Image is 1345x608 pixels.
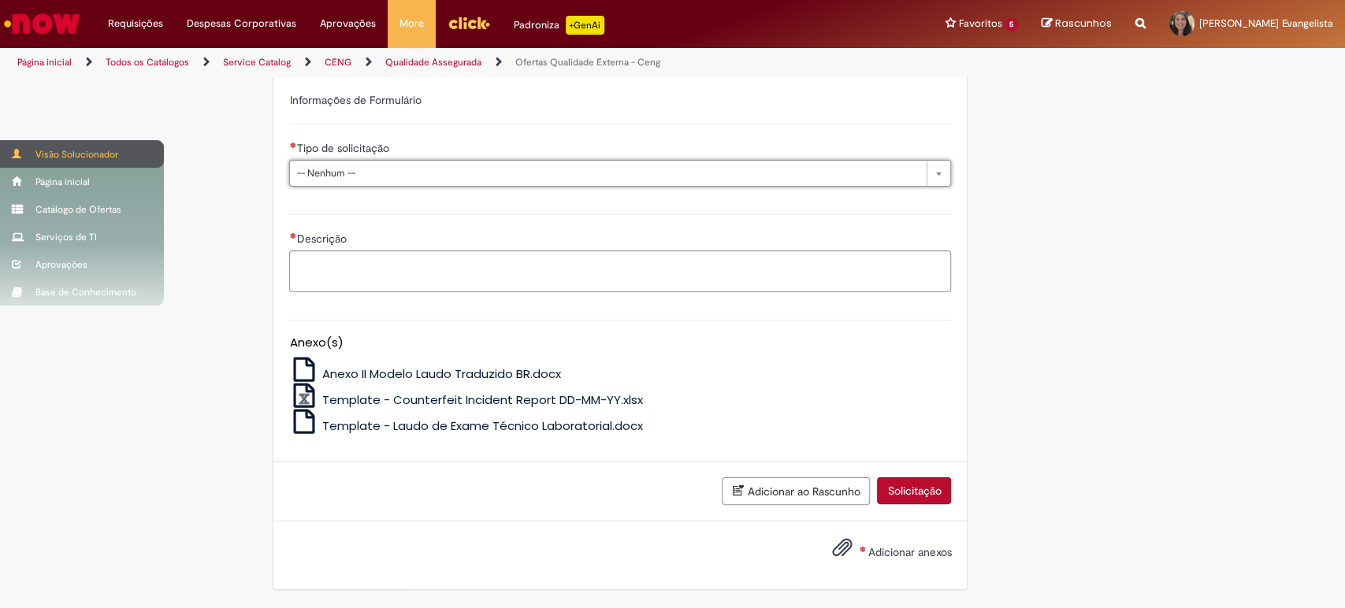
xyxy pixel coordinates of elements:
[1042,17,1112,32] a: Rascunhos
[289,336,951,350] h5: Anexo(s)
[289,142,296,148] span: Necessários
[187,16,296,32] span: Despesas Corporativas
[17,56,72,69] a: Página inicial
[722,477,870,505] button: Adicionar ao Rascunho
[322,365,561,382] span: Anexo II Modelo Laudo Traduzido BR.docx
[827,533,856,569] button: Adicionar anexos
[399,16,424,32] span: More
[515,56,660,69] a: Ofertas Qualidade Externa - Ceng
[289,232,296,239] span: Necessários
[1005,18,1018,32] span: 5
[514,16,604,35] div: Padroniza
[289,365,561,382] a: Anexo II Modelo Laudo Traduzido BR.docx
[1055,16,1112,31] span: Rascunhos
[296,141,392,155] span: Tipo de solicitação
[289,391,643,408] a: Template - Counterfeit Incident Report DD-MM-YY.xlsx
[325,56,351,69] a: CENG
[106,56,189,69] a: Todos os Catálogos
[223,56,291,69] a: Service Catalog
[108,16,163,32] span: Requisições
[322,391,643,408] span: Template - Counterfeit Incident Report DD-MM-YY.xlsx
[566,16,604,35] p: +GenAi
[296,232,349,246] span: Descrição
[868,545,951,559] span: Adicionar anexos
[320,16,376,32] span: Aprovações
[1199,17,1333,30] span: [PERSON_NAME] Evangelista
[958,16,1001,32] span: Favoritos
[289,93,421,107] label: Informações de Formulário
[12,48,885,77] ul: Trilhas de página
[296,161,919,186] span: -- Nenhum --
[2,8,83,39] img: ServiceNow
[385,56,481,69] a: Qualidade Assegurada
[322,417,643,434] span: Template - Laudo de Exame Técnico Laboratorial.docx
[877,477,951,504] button: Solicitação
[448,11,490,35] img: click_logo_yellow_360x200.png
[289,417,643,434] a: Template - Laudo de Exame Técnico Laboratorial.docx
[289,250,951,293] textarea: Descrição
